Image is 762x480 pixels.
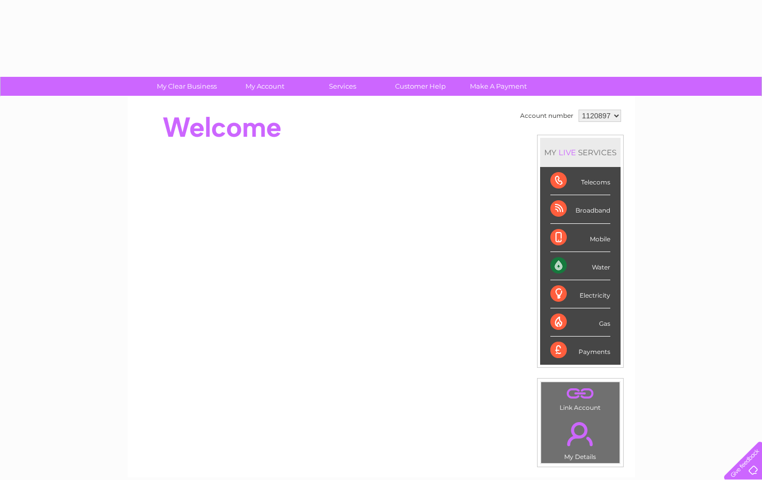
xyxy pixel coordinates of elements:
[222,77,307,96] a: My Account
[518,107,576,124] td: Account number
[544,416,617,452] a: .
[550,167,610,195] div: Telecoms
[541,413,620,464] td: My Details
[557,148,578,157] div: LIVE
[550,337,610,364] div: Payments
[145,77,229,96] a: My Clear Business
[550,195,610,223] div: Broadband
[378,77,463,96] a: Customer Help
[540,138,621,167] div: MY SERVICES
[550,224,610,252] div: Mobile
[456,77,541,96] a: Make A Payment
[544,385,617,403] a: .
[550,252,610,280] div: Water
[300,77,385,96] a: Services
[550,308,610,337] div: Gas
[550,280,610,308] div: Electricity
[541,382,620,414] td: Link Account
